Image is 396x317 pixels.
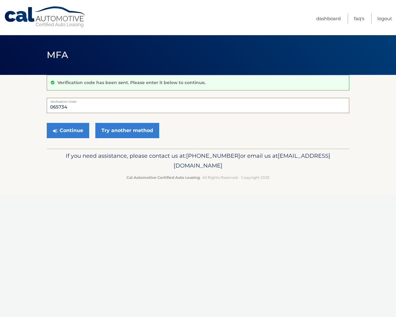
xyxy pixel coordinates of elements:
a: Try another method [95,123,159,138]
strong: Cal Automotive Certified Auto Leasing [127,175,200,180]
button: Continue [47,123,89,138]
a: Logout [377,13,392,24]
p: If you need assistance, please contact us at: or email us at [51,151,345,171]
span: [PHONE_NUMBER] [186,152,240,159]
span: MFA [47,49,68,61]
label: Verification Code [47,98,349,103]
a: FAQ's [354,13,364,24]
p: Verification code has been sent. Please enter it below to continue. [57,80,206,85]
a: Dashboard [316,13,341,24]
p: - All Rights Reserved - Copyright 2025 [51,174,345,181]
input: Verification Code [47,98,349,113]
span: [EMAIL_ADDRESS][DOMAIN_NAME] [174,152,330,169]
a: Cal Automotive [4,6,86,28]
